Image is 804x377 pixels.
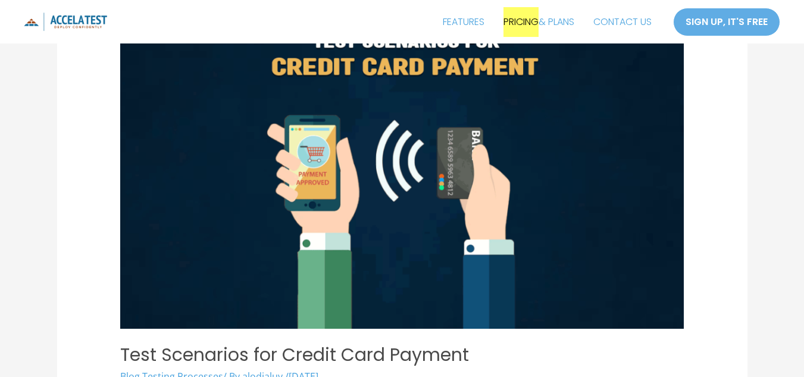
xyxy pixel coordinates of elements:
[673,8,780,36] a: SIGN UP, IT'S FREE
[494,7,584,37] a: PRICING& PLANS
[433,7,661,37] nav: Site Navigation
[584,7,661,37] a: CONTACT US
[120,342,469,367] a: Test Scenarios for Credit Card Payment
[433,7,494,37] a: FEATURES
[24,13,107,31] img: icon
[503,7,539,37] font: PRICING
